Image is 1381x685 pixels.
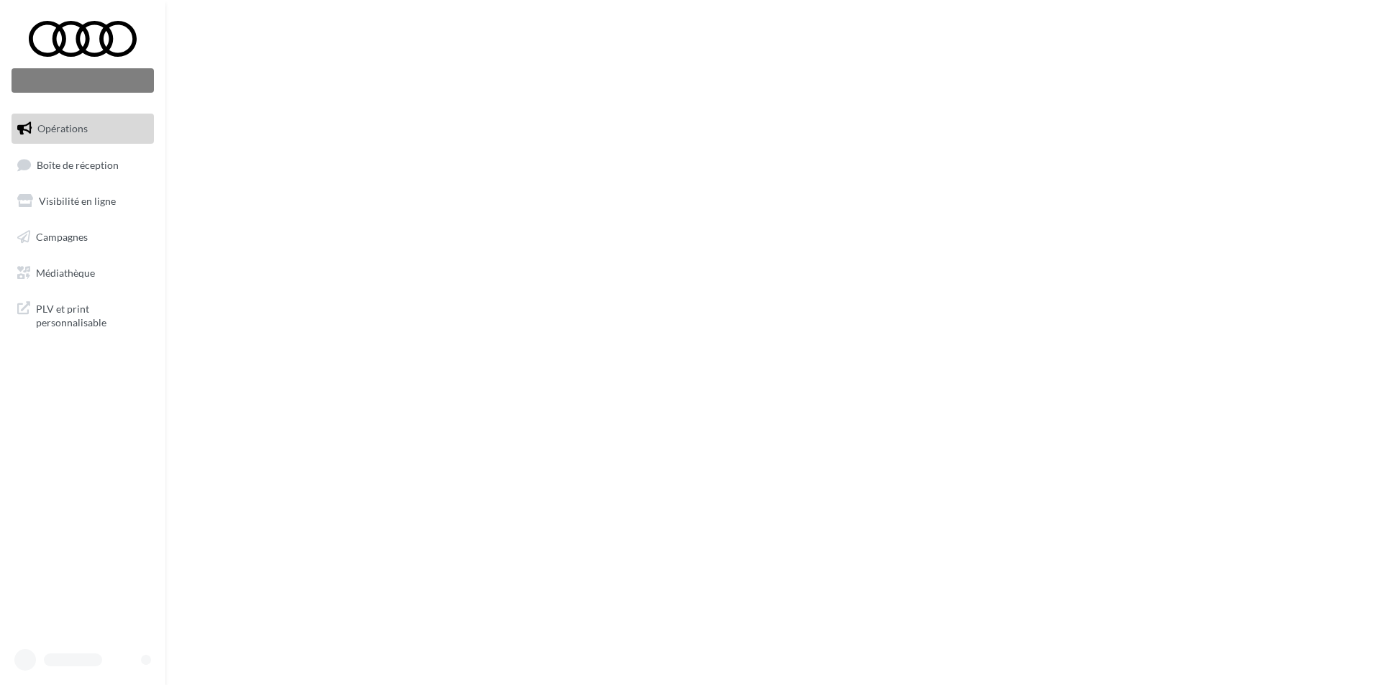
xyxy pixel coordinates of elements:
a: Boîte de réception [9,150,157,180]
a: Opérations [9,114,157,144]
span: Boîte de réception [37,158,119,170]
span: Médiathèque [36,266,95,278]
a: Visibilité en ligne [9,186,157,216]
a: PLV et print personnalisable [9,293,157,336]
span: PLV et print personnalisable [36,299,148,330]
span: Campagnes [36,231,88,243]
a: Campagnes [9,222,157,252]
a: Médiathèque [9,258,157,288]
div: Nouvelle campagne [12,68,154,93]
span: Visibilité en ligne [39,195,116,207]
span: Opérations [37,122,88,134]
